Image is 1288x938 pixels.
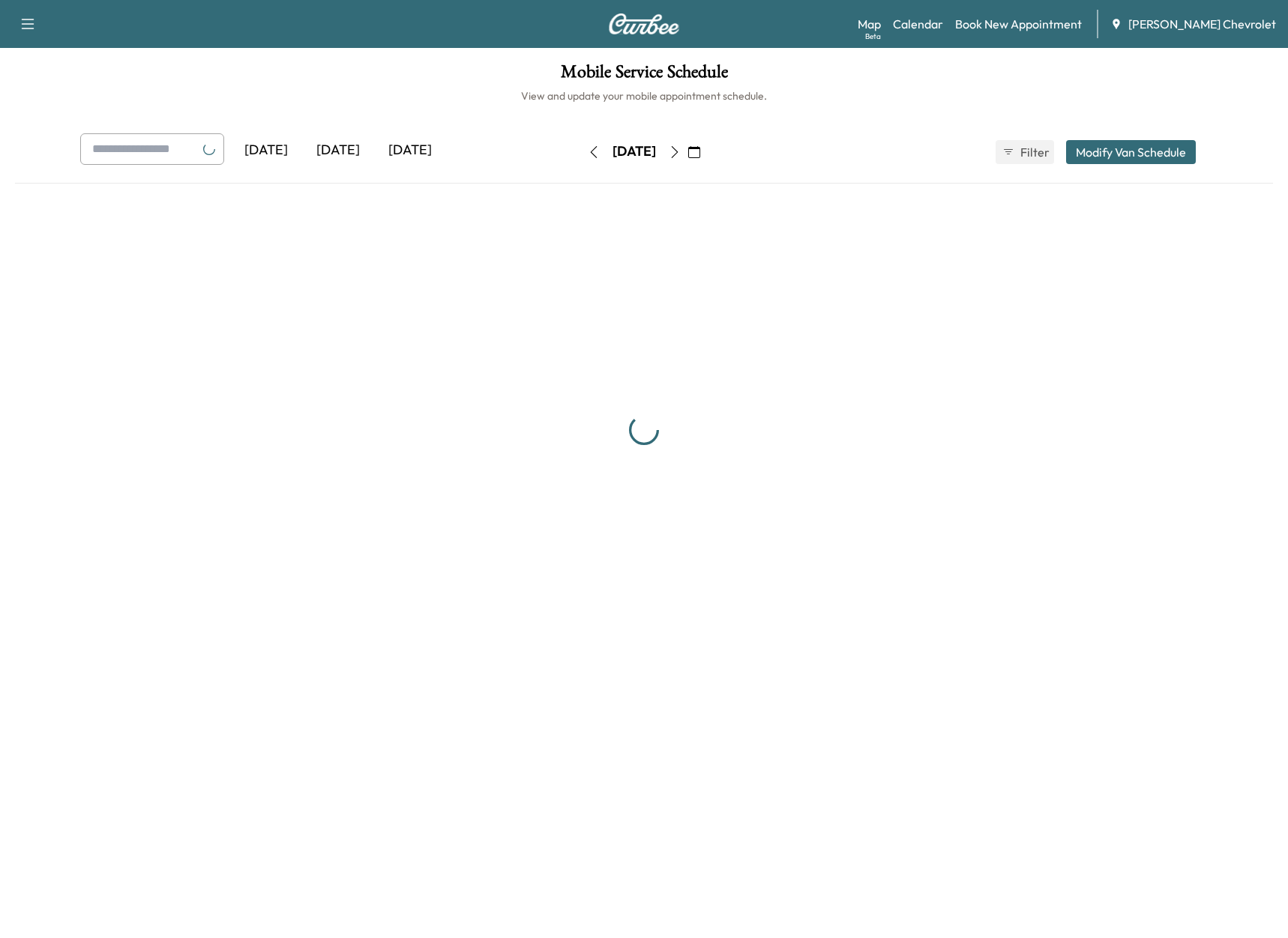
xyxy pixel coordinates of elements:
[1128,15,1276,33] span: [PERSON_NAME] Chevrolet
[302,133,374,168] div: [DATE]
[893,15,943,33] a: Calendar
[608,13,680,34] img: Curbee Logo
[1066,140,1196,164] button: Modify Van Schedule
[15,88,1273,103] h6: View and update your mobile appointment schedule.
[230,133,302,168] div: [DATE]
[865,31,881,42] div: Beta
[996,140,1054,164] button: Filter
[374,133,446,168] div: [DATE]
[955,15,1082,33] a: Book New Appointment
[15,63,1273,88] h1: Mobile Service Schedule
[613,142,656,161] div: [DATE]
[1020,143,1047,161] span: Filter
[858,15,881,33] a: MapBeta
